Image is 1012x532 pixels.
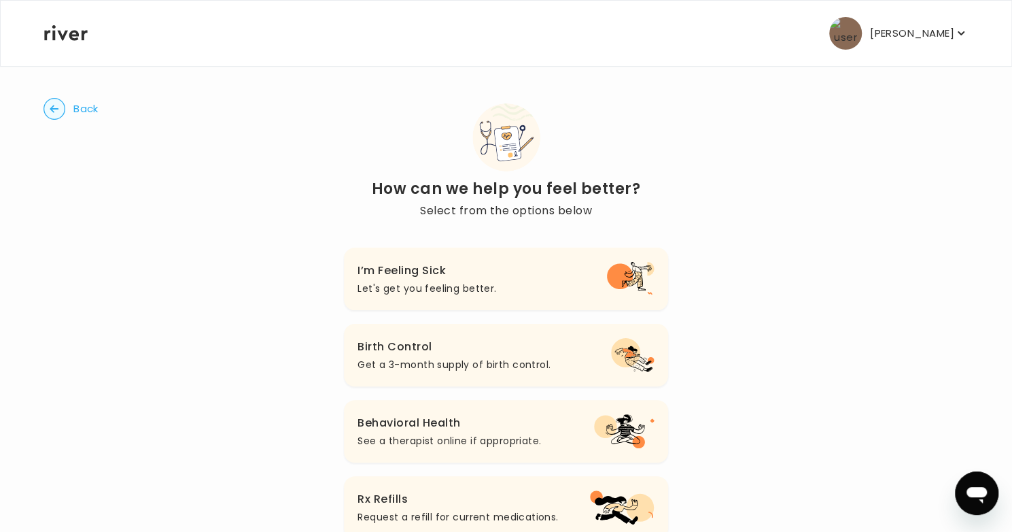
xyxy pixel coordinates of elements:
[357,261,496,280] h3: I’m Feeling Sick
[43,98,99,120] button: Back
[344,400,667,463] button: Behavioral HealthSee a therapist online if appropriate.
[357,337,551,356] h3: Birth Control
[73,99,99,118] span: Back
[344,324,667,386] button: Birth ControlGet a 3-month supply of birth control.
[829,17,862,50] img: user avatar
[357,490,558,509] h3: Rx Refills
[357,509,558,525] p: Request a refill for current medications.
[955,471,998,515] iframe: Button to launch messaging window
[372,201,640,220] p: Select from the options below
[357,356,551,373] p: Get a 3-month supply of birth control.
[372,180,640,199] h2: How can we help you feel better?
[829,17,968,50] button: user avatar[PERSON_NAME]
[357,433,541,449] p: See a therapist online if appropriate.
[870,24,954,43] p: [PERSON_NAME]
[357,414,541,433] h3: Behavioral Health
[344,248,667,310] button: I’m Feeling SickLet's get you feeling better.
[472,103,540,171] img: Book Clinic Appointment
[357,280,496,297] p: Let's get you feeling better.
